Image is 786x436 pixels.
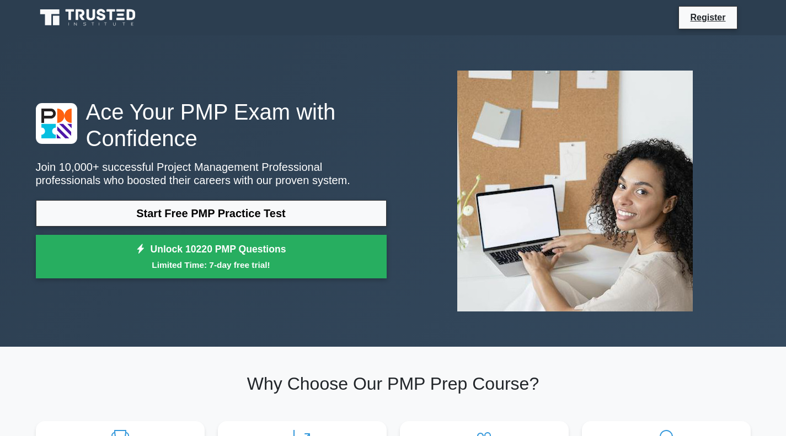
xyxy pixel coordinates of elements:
[36,200,387,227] a: Start Free PMP Practice Test
[36,99,387,152] h1: Ace Your PMP Exam with Confidence
[36,373,751,394] h2: Why Choose Our PMP Prep Course?
[36,160,387,187] p: Join 10,000+ successful Project Management Professional professionals who boosted their careers w...
[683,10,732,24] a: Register
[50,259,373,271] small: Limited Time: 7-day free trial!
[36,235,387,279] a: Unlock 10220 PMP QuestionsLimited Time: 7-day free trial!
